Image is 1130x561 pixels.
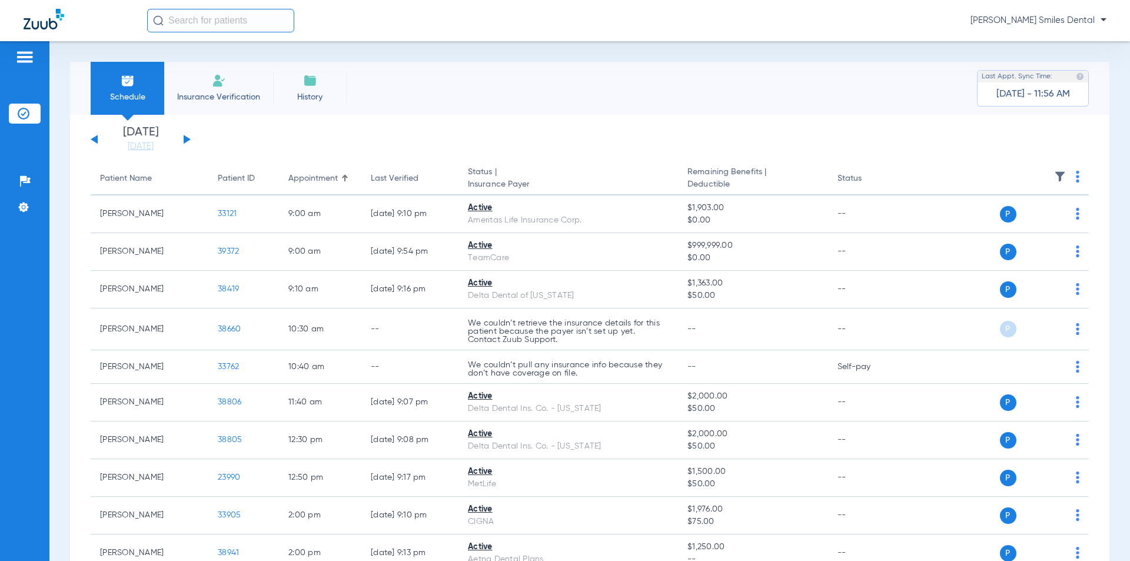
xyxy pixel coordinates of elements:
[91,384,208,421] td: [PERSON_NAME]
[468,440,669,453] div: Delta Dental Ins. Co. - [US_STATE]
[218,436,242,444] span: 38805
[828,195,908,233] td: --
[1000,321,1016,337] span: P
[468,290,669,302] div: Delta Dental of [US_STATE]
[218,172,270,185] div: Patient ID
[361,271,458,308] td: [DATE] 9:16 PM
[218,511,241,519] span: 33905
[282,91,338,103] span: History
[687,541,818,553] span: $1,250.00
[24,9,64,29] img: Zuub Logo
[1076,361,1079,373] img: group-dot-blue.svg
[468,466,669,478] div: Active
[218,473,240,482] span: 23990
[153,15,164,26] img: Search Icon
[15,50,34,64] img: hamburger-icon
[687,178,818,191] span: Deductible
[1076,396,1079,408] img: group-dot-blue.svg
[828,162,908,195] th: Status
[303,74,317,88] img: History
[288,172,352,185] div: Appointment
[468,319,669,344] p: We couldn’t retrieve the insurance details for this patient because the payer isn’t set up yet. C...
[468,541,669,553] div: Active
[288,172,338,185] div: Appointment
[99,91,155,103] span: Schedule
[687,277,818,290] span: $1,363.00
[218,325,241,333] span: 38660
[279,308,361,350] td: 10:30 AM
[468,178,669,191] span: Insurance Payer
[1000,507,1016,524] span: P
[91,459,208,497] td: [PERSON_NAME]
[361,459,458,497] td: [DATE] 9:17 PM
[828,421,908,459] td: --
[468,277,669,290] div: Active
[91,497,208,535] td: [PERSON_NAME]
[1054,171,1066,182] img: filter.svg
[828,459,908,497] td: --
[105,127,176,152] li: [DATE]
[828,271,908,308] td: --
[361,308,458,350] td: --
[100,172,199,185] div: Patient Name
[361,233,458,271] td: [DATE] 9:54 PM
[1076,208,1079,220] img: group-dot-blue.svg
[687,403,818,415] span: $50.00
[687,503,818,516] span: $1,976.00
[1076,245,1079,257] img: group-dot-blue.svg
[218,549,239,557] span: 38941
[1000,206,1016,223] span: P
[687,516,818,528] span: $75.00
[687,240,818,252] span: $999,999.00
[218,363,239,371] span: 33762
[1076,509,1079,521] img: group-dot-blue.svg
[687,363,696,371] span: --
[218,210,237,218] span: 33121
[828,384,908,421] td: --
[687,466,818,478] span: $1,500.00
[468,390,669,403] div: Active
[279,195,361,233] td: 9:00 AM
[1000,394,1016,411] span: P
[687,390,818,403] span: $2,000.00
[279,233,361,271] td: 9:00 AM
[1076,171,1079,182] img: group-dot-blue.svg
[678,162,827,195] th: Remaining Benefits |
[279,350,361,384] td: 10:40 AM
[468,516,669,528] div: CIGNA
[468,214,669,227] div: Ameritas Life Insurance Corp.
[458,162,678,195] th: Status |
[468,202,669,214] div: Active
[982,71,1052,82] span: Last Appt. Sync Time:
[687,290,818,302] span: $50.00
[468,403,669,415] div: Delta Dental Ins. Co. - [US_STATE]
[361,195,458,233] td: [DATE] 9:10 PM
[687,440,818,453] span: $50.00
[687,428,818,440] span: $2,000.00
[468,428,669,440] div: Active
[279,384,361,421] td: 11:40 AM
[361,421,458,459] td: [DATE] 9:08 PM
[361,350,458,384] td: --
[468,503,669,516] div: Active
[1000,281,1016,298] span: P
[91,308,208,350] td: [PERSON_NAME]
[971,15,1106,26] span: [PERSON_NAME] Smiles Dental
[1000,432,1016,449] span: P
[91,271,208,308] td: [PERSON_NAME]
[371,172,449,185] div: Last Verified
[91,195,208,233] td: [PERSON_NAME]
[371,172,418,185] div: Last Verified
[218,247,239,255] span: 39372
[1076,472,1079,483] img: group-dot-blue.svg
[100,172,152,185] div: Patient Name
[468,478,669,490] div: MetLife
[468,361,669,377] p: We couldn’t pull any insurance info because they don’t have coverage on file.
[828,233,908,271] td: --
[1000,244,1016,260] span: P
[468,240,669,252] div: Active
[687,325,696,333] span: --
[828,350,908,384] td: Self-pay
[1076,547,1079,559] img: group-dot-blue.svg
[1076,434,1079,446] img: group-dot-blue.svg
